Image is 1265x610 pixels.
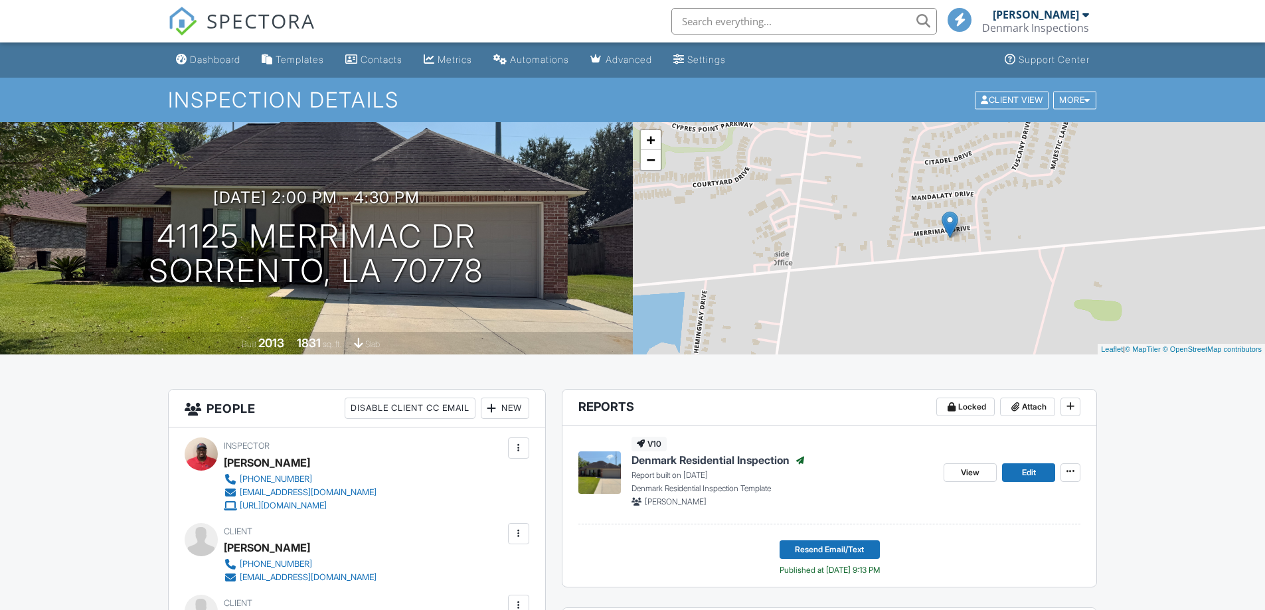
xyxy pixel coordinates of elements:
a: Advanced [585,48,657,72]
div: [URL][DOMAIN_NAME] [240,500,327,511]
div: More [1053,91,1096,109]
div: [PERSON_NAME] [224,538,310,558]
span: Client [224,526,252,536]
div: Support Center [1019,54,1090,65]
h1: Inspection Details [168,88,1098,112]
div: Denmark Inspections [982,21,1089,35]
a: Leaflet [1101,345,1123,353]
div: [PHONE_NUMBER] [240,559,312,570]
span: slab [365,339,380,349]
input: Search everything... [671,8,937,35]
h3: [DATE] 2:00 pm - 4:30 pm [213,189,420,206]
a: Support Center [999,48,1095,72]
div: [PERSON_NAME] [993,8,1079,21]
div: Client View [975,91,1049,109]
h1: 41125 Merrimac Dr Sorrento, LA 70778 [149,219,483,289]
a: Contacts [340,48,408,72]
a: Dashboard [171,48,246,72]
a: © OpenStreetMap contributors [1163,345,1262,353]
div: [PERSON_NAME] [224,453,310,473]
a: © MapTiler [1125,345,1161,353]
div: Templates [276,54,324,65]
div: 1831 [297,336,321,350]
a: SPECTORA [168,18,315,46]
div: [EMAIL_ADDRESS][DOMAIN_NAME] [240,487,377,498]
div: Contacts [361,54,402,65]
div: Settings [687,54,726,65]
a: [PHONE_NUMBER] [224,558,377,571]
a: Automations (Basic) [488,48,574,72]
div: [EMAIL_ADDRESS][DOMAIN_NAME] [240,572,377,583]
span: Built [242,339,256,349]
div: [PHONE_NUMBER] [240,474,312,485]
a: Client View [973,94,1052,104]
a: Templates [256,48,329,72]
div: | [1098,344,1265,355]
h3: People [169,390,545,427]
span: Client [224,598,252,608]
span: sq. ft. [323,339,341,349]
a: [URL][DOMAIN_NAME] [224,499,377,512]
span: Inspector [224,441,270,451]
div: Automations [510,54,569,65]
span: SPECTORA [207,7,315,35]
a: [PHONE_NUMBER] [224,473,377,486]
a: Metrics [418,48,477,72]
a: Zoom out [641,150,661,170]
a: [EMAIL_ADDRESS][DOMAIN_NAME] [224,486,377,499]
div: Dashboard [190,54,240,65]
div: New [481,398,529,419]
img: The Best Home Inspection Software - Spectora [168,7,197,36]
a: Settings [668,48,731,72]
a: Zoom in [641,130,661,150]
div: Advanced [606,54,652,65]
div: Disable Client CC Email [345,398,475,419]
a: [EMAIL_ADDRESS][DOMAIN_NAME] [224,571,377,584]
div: 2013 [258,336,284,350]
div: Metrics [438,54,472,65]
